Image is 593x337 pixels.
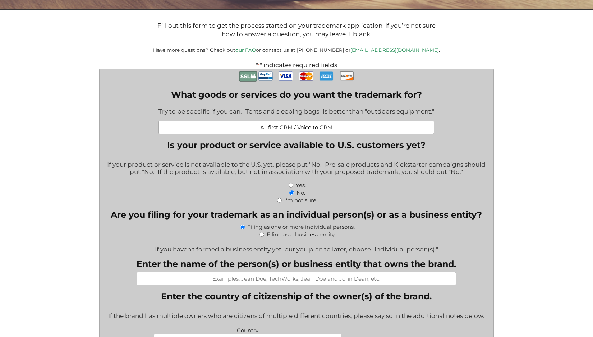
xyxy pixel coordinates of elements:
div: If you haven't formed a business entity yet, but you plan to later, choose "individual person(s)." [105,241,488,253]
legend: Are you filing for your trademark as an individual person(s) or as a business entity? [111,209,482,220]
label: Enter the name of the person(s) or business entity that owns the brand. [137,259,456,269]
img: AmEx [319,69,334,83]
legend: Is your product or service available to U.S. customers yet? [167,140,426,150]
a: our FAQ [235,47,256,53]
label: Filing as one or more individual persons. [247,223,355,230]
p: Fill out this form to get the process started on your trademark application. If you’re not sure h... [154,22,439,38]
label: Yes. [296,182,306,189]
div: If your product or service is not available to the U.S. yet, please put "No." Pre-sale products a... [105,156,488,181]
small: Have more questions? Check out or contact us at [PHONE_NUMBER] or . [153,47,440,53]
div: Try to be specific if you can. "Tents and sleeping bags" is better than "outdoors equipment." [158,103,434,121]
label: Country [154,325,342,334]
label: I'm not sure. [284,197,317,204]
input: Examples: Pet leashes; Healthcare consulting; Web-based accounting software [158,121,434,134]
legend: Enter the country of citizenship of the owner(s) of the brand. [161,291,432,301]
img: PayPal [258,69,273,83]
img: Visa [279,69,293,83]
input: Examples: Jean Doe, TechWorks, Jean Doe and John Dean, etc. [137,272,456,285]
div: If the brand has multiple owners who are citizens of multiple different countries, please say so ... [105,308,488,325]
p: " " indicates required fields [77,61,516,69]
label: Filing as a business entity. [267,231,335,238]
label: What goods or services do you want the trademark for? [158,89,434,100]
img: Discover [340,69,354,83]
label: No. [296,189,305,196]
a: [EMAIL_ADDRESS][DOMAIN_NAME] [350,47,439,53]
img: Secure Payment with SSL [239,69,257,84]
img: MasterCard [299,69,313,83]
